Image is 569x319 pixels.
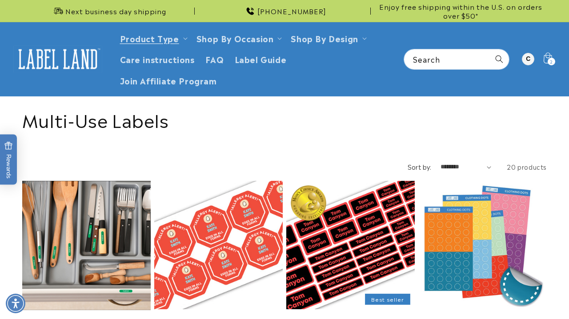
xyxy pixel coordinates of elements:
span: Care instructions [120,54,195,64]
a: Join Affiliate Program [115,70,222,91]
a: Label Land [10,42,106,76]
span: Shop By Occasion [196,33,274,43]
button: Search [489,49,509,69]
span: Enjoy free shipping within the U.S. on orders over $50* [374,2,547,20]
summary: Product Type [115,28,191,48]
span: 2 [550,58,553,65]
summary: Shop By Occasion [191,28,286,48]
span: Join Affiliate Program [120,75,217,85]
summary: Shop By Design [285,28,370,48]
a: Product Type [120,32,179,44]
span: Label Guide [235,54,287,64]
span: Next business day shipping [65,7,166,16]
span: [PHONE_NUMBER] [257,7,326,16]
a: Shop By Design [291,32,358,44]
h1: Multi-Use Labels [22,108,547,131]
span: Rewards [4,142,13,179]
span: 20 products [507,162,547,171]
label: Sort by: [408,162,432,171]
a: FAQ [200,48,229,69]
span: FAQ [205,54,224,64]
iframe: Gorgias Floating Chat [382,277,560,310]
a: Care instructions [115,48,200,69]
img: Label Land [13,45,102,73]
div: Accessibility Menu [6,294,25,313]
a: Label Guide [229,48,292,69]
